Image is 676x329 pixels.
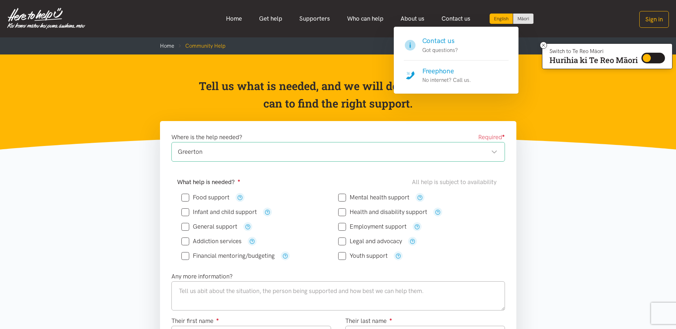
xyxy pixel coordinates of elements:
[160,43,174,49] a: Home
[404,36,509,61] a: Contact us Got questions?
[338,253,388,259] label: Youth support
[345,316,392,326] label: Their last name
[171,316,219,326] label: Their first name
[251,11,291,26] a: Get help
[478,132,505,142] span: Required
[549,49,638,53] p: Switch to Te Reo Māori
[433,11,479,26] a: Contact us
[216,317,219,322] sup: ●
[422,66,471,76] h4: Freephone
[181,253,275,259] label: Financial mentoring/budgeting
[181,224,237,230] label: General support
[338,238,402,244] label: Legal and advocacy
[238,178,241,183] sup: ●
[338,194,409,200] label: Mental health support
[389,317,392,322] sup: ●
[513,14,533,24] a: Switch to Te Reo Māori
[412,177,499,187] div: All help is subject to availability
[7,8,85,29] img: Home
[177,177,241,187] label: What help is needed?
[422,46,458,54] p: Got questions?
[549,57,638,63] p: Hurihia ki Te Reo Māori
[174,42,226,50] li: Community Help
[181,238,242,244] label: Addiction services
[404,61,509,85] a: Freephone No internet? Call us.
[196,77,480,113] p: Tell us what is needed, and we will do everything we can to find the right support.
[392,11,433,26] a: About us
[291,11,339,26] a: Supporters
[422,36,458,46] h4: Contact us
[171,132,242,142] label: Where is the help needed?
[171,272,233,281] label: Any more information?
[502,133,505,138] sup: ●
[490,14,513,24] div: Current language
[339,11,392,26] a: Who can help
[393,26,519,94] div: Contact us
[338,209,427,215] label: Health and disability support
[490,14,534,24] div: Language toggle
[422,76,471,84] p: No internet? Call us.
[639,11,669,28] button: Sign in
[181,194,229,200] label: Food support
[338,224,407,230] label: Employment support
[217,11,251,26] a: Home
[178,147,497,157] div: Greerton
[181,209,257,215] label: Infant and child support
